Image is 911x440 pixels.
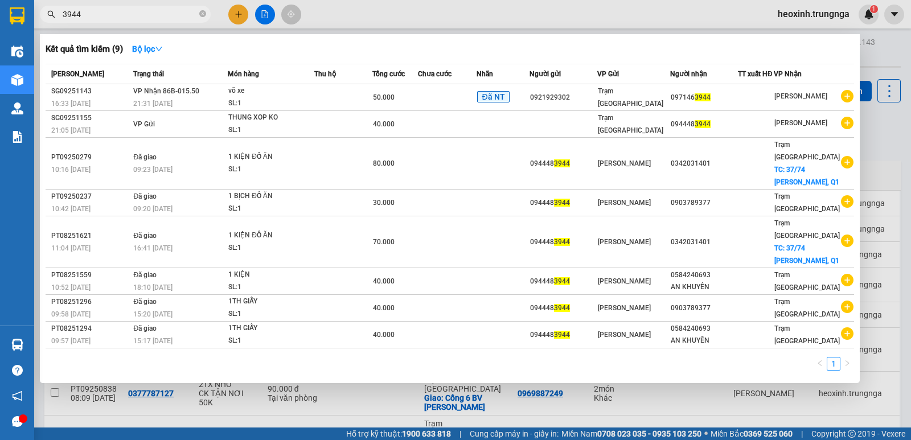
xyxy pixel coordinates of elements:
div: PT08251559 [51,269,130,281]
span: TC: 37/74 [PERSON_NAME], Q1 [774,166,839,186]
div: 094448 [530,329,597,341]
span: Trạm [GEOGRAPHIC_DATA] [774,298,840,318]
div: AN KHUYÊN [671,335,737,347]
span: right [844,360,851,367]
div: SL: 1 [228,163,314,176]
span: Nhãn [477,70,493,78]
span: 15:20 [DATE] [133,310,173,318]
button: left [813,357,827,371]
span: 3944 [695,120,711,128]
span: Trạm [GEOGRAPHIC_DATA] [774,192,840,213]
span: [PERSON_NAME] [774,119,827,127]
span: 3944 [554,159,570,167]
span: TC: 37/74 [PERSON_NAME], Q1 [774,244,839,265]
span: VP Nhận 86B-015.50 [133,87,199,95]
div: SL: 1 [228,281,314,294]
span: search [47,10,55,18]
button: right [840,357,854,371]
span: 3944 [554,304,570,312]
span: left [816,360,823,367]
div: 0342031401 [671,236,737,248]
span: plus-circle [841,274,853,286]
span: Trạm [GEOGRAPHIC_DATA] [774,141,840,161]
span: Đã giao [133,232,157,240]
div: PT09250237 [51,191,130,203]
span: Trạm [GEOGRAPHIC_DATA] [774,324,840,345]
span: 09:57 [DATE] [51,337,91,345]
span: 10:16 [DATE] [51,166,91,174]
span: close-circle [199,9,206,20]
span: 40.000 [373,304,395,312]
span: 70.000 [373,238,395,246]
span: plus-circle [841,235,853,247]
img: warehouse-icon [11,102,23,114]
div: võ xe [228,85,314,97]
input: Tìm tên, số ĐT hoặc mã đơn [63,8,197,20]
div: 1 KIỆN ĐỒ ĂN [228,151,314,163]
div: 094448 [530,275,597,287]
div: 094448 [530,236,597,248]
span: VP Gửi [597,70,619,78]
span: plus-circle [841,327,853,340]
div: SL: 1 [228,203,314,215]
span: TT xuất HĐ [738,70,773,78]
span: message [12,416,23,427]
div: 1 KIỆN [228,269,314,281]
div: KIỆN TĂ [228,349,314,361]
span: close-circle [199,10,206,17]
span: Tổng cước [372,70,405,78]
div: 0921929302 [530,92,597,104]
button: Bộ lọcdown [123,40,172,58]
span: 09:58 [DATE] [51,310,91,318]
div: 094448 [530,197,597,209]
span: 16:33 [DATE] [51,100,91,108]
span: 21:05 [DATE] [51,126,91,134]
span: down [155,45,163,53]
span: [PERSON_NAME] [598,331,651,339]
span: [PERSON_NAME] [51,70,104,78]
div: SL: 1 [228,242,314,254]
span: Trạm [GEOGRAPHIC_DATA] [774,271,840,291]
span: 50.000 [373,93,395,101]
img: solution-icon [11,131,23,143]
strong: Bộ lọc [132,44,163,54]
span: Đã giao [133,192,157,200]
span: Đã giao [133,153,157,161]
span: 40.000 [373,331,395,339]
div: PT08251621 [51,230,130,242]
span: 10:42 [DATE] [51,205,91,213]
img: logo-vxr [10,7,24,24]
li: Next Page [840,357,854,371]
div: 1TH GIẤY [228,322,314,335]
span: [PERSON_NAME] [598,277,651,285]
span: [PERSON_NAME] [598,199,651,207]
h3: Kết quả tìm kiếm ( 9 ) [46,43,123,55]
div: 094448 [530,302,597,314]
div: SL: 1 [228,335,314,347]
div: 094448 [671,118,737,130]
span: VP Gửi [133,120,155,128]
img: warehouse-icon [11,74,23,86]
a: 1 [827,357,840,370]
div: PT08251294 [51,323,130,335]
span: 3944 [554,199,570,207]
span: plus-circle [841,117,853,129]
span: 3944 [554,331,570,339]
span: 10:52 [DATE] [51,283,91,291]
span: 09:23 [DATE] [133,166,173,174]
li: Previous Page [813,357,827,371]
div: 0903789377 [671,302,737,314]
div: SG09251155 [51,112,130,124]
span: 40.000 [373,277,395,285]
span: 3944 [554,277,570,285]
span: Đã giao [133,298,157,306]
span: 21:31 [DATE] [133,100,173,108]
span: [PERSON_NAME] [774,92,827,100]
span: 18:10 [DATE] [133,283,173,291]
span: 3944 [695,93,711,101]
span: plus-circle [841,156,853,168]
span: Trạm [GEOGRAPHIC_DATA] [598,114,663,134]
span: 3944 [554,238,570,246]
div: PT09250279 [51,151,130,163]
span: Món hàng [228,70,259,78]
